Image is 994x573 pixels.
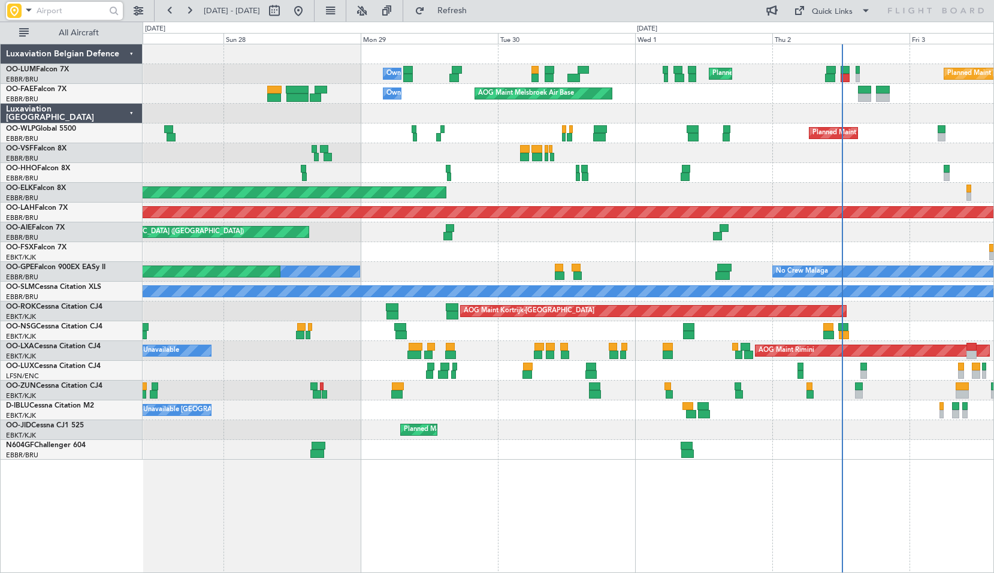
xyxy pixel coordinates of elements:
a: OO-LXACessna Citation CJ4 [6,343,101,350]
a: OO-VSFFalcon 8X [6,145,67,152]
div: AOG Maint Kortrijk-[GEOGRAPHIC_DATA] [464,302,594,320]
span: OO-HHO [6,165,37,172]
a: EBKT/KJK [6,312,36,321]
a: OO-FSXFalcon 7X [6,244,67,251]
span: All Aircraft [31,29,126,37]
div: Owner Melsbroek Air Base [386,65,468,83]
span: OO-ZUN [6,382,36,390]
div: Tue 30 [498,33,635,44]
a: OO-ZUNCessna Citation CJ4 [6,382,102,390]
div: Sat 27 [86,33,223,44]
span: OO-WLP [6,125,35,132]
span: OO-LUX [6,363,34,370]
div: [DATE] [145,24,165,34]
div: AOG Maint Melsbroek Air Base [478,85,574,102]
a: D-IBLUCessna Citation M2 [6,402,94,409]
a: EBBR/BRU [6,273,38,282]
span: [DATE] - [DATE] [204,5,260,16]
span: N604GF [6,442,34,449]
a: EBBR/BRU [6,95,38,104]
div: Wed 1 [635,33,772,44]
a: EBKT/KJK [6,411,36,420]
span: OO-AIE [6,224,32,231]
a: OO-WLPGlobal 5500 [6,125,76,132]
a: EBBR/BRU [6,233,38,242]
span: Refresh [427,7,478,15]
div: Quick Links [812,6,853,18]
a: OO-SLMCessna Citation XLS [6,284,101,291]
a: EBBR/BRU [6,213,38,222]
a: N604GFChallenger 604 [6,442,86,449]
a: OO-LUMFalcon 7X [6,66,69,73]
div: Mon 29 [361,33,498,44]
span: OO-LAH [6,204,35,212]
a: OO-LAHFalcon 7X [6,204,68,212]
div: Thu 2 [772,33,910,44]
a: EBKT/KJK [6,332,36,341]
a: EBBR/BRU [6,75,38,84]
a: EBBR/BRU [6,154,38,163]
div: [DATE] [637,24,657,34]
span: OO-FAE [6,86,34,93]
div: AOG Maint Rimini [759,342,814,360]
div: Planned Maint Milan (Linate) [812,124,899,142]
div: Sun 28 [223,33,361,44]
a: OO-GPEFalcon 900EX EASy II [6,264,105,271]
input: Airport [37,2,105,20]
span: OO-ELK [6,185,33,192]
a: OO-FAEFalcon 7X [6,86,67,93]
div: Planned Maint Kortrijk-[GEOGRAPHIC_DATA] [404,421,543,439]
a: EBBR/BRU [6,134,38,143]
div: Owner Melsbroek Air Base [386,85,468,102]
a: OO-ROKCessna Citation CJ4 [6,303,102,310]
div: No Crew Malaga [776,263,828,281]
a: EBBR/BRU [6,451,38,460]
button: Quick Links [788,1,877,20]
a: OO-NSGCessna Citation CJ4 [6,323,102,330]
a: EBBR/BRU [6,292,38,301]
a: EBKT/KJK [6,352,36,361]
a: EBKT/KJK [6,253,36,262]
span: D-IBLU [6,402,29,409]
a: OO-ELKFalcon 8X [6,185,66,192]
a: EBBR/BRU [6,174,38,183]
a: EBKT/KJK [6,431,36,440]
span: OO-GPE [6,264,34,271]
a: EBBR/BRU [6,194,38,203]
span: OO-LXA [6,343,34,350]
span: OO-VSF [6,145,34,152]
span: OO-FSX [6,244,34,251]
div: Planned Maint [GEOGRAPHIC_DATA] ([GEOGRAPHIC_DATA] National) [712,65,929,83]
a: OO-AIEFalcon 7X [6,224,65,231]
a: OO-JIDCessna CJ1 525 [6,422,84,429]
button: All Aircraft [13,23,130,43]
span: OO-LUM [6,66,36,73]
span: OO-SLM [6,284,35,291]
a: EBKT/KJK [6,391,36,400]
button: Refresh [409,1,481,20]
div: A/C Unavailable [129,342,179,360]
span: OO-ROK [6,303,36,310]
a: LFSN/ENC [6,372,39,381]
a: OO-HHOFalcon 8X [6,165,70,172]
span: OO-JID [6,422,31,429]
span: OO-NSG [6,323,36,330]
div: Planned Maint [GEOGRAPHIC_DATA] ([GEOGRAPHIC_DATA]) [55,223,244,241]
a: OO-LUXCessna Citation CJ4 [6,363,101,370]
